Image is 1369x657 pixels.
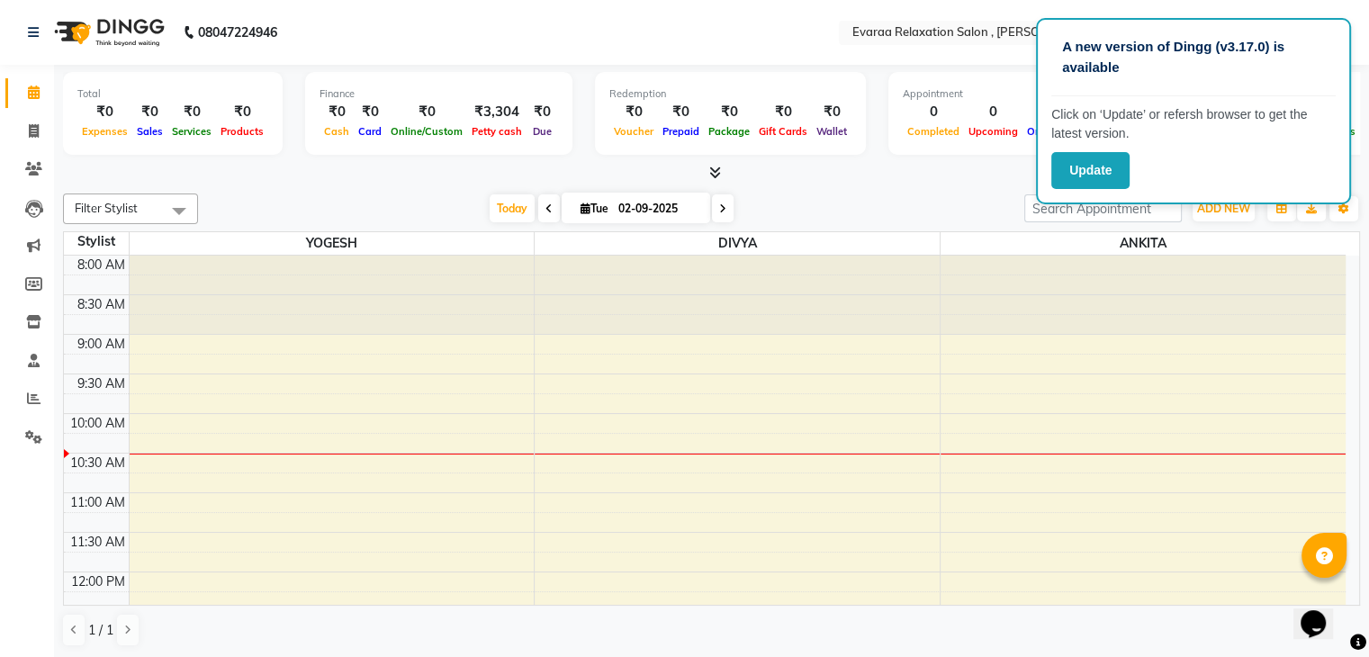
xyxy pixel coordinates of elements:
[964,125,1022,138] span: Upcoming
[754,102,812,122] div: ₹0
[320,125,354,138] span: Cash
[77,125,132,138] span: Expenses
[320,86,558,102] div: Finance
[658,102,704,122] div: ₹0
[167,102,216,122] div: ₹0
[1051,152,1130,189] button: Update
[216,102,268,122] div: ₹0
[609,125,658,138] span: Voucher
[576,202,613,215] span: Tue
[198,7,277,58] b: 08047224946
[132,125,167,138] span: Sales
[812,125,851,138] span: Wallet
[67,493,129,512] div: 11:00 AM
[1193,196,1255,221] button: ADD NEW
[167,125,216,138] span: Services
[386,102,467,122] div: ₹0
[658,125,704,138] span: Prepaid
[130,232,535,255] span: YOGESH
[1051,105,1336,143] p: Click on ‘Update’ or refersh browser to get the latest version.
[812,102,851,122] div: ₹0
[535,232,940,255] span: DIVYA
[75,201,138,215] span: Filter Stylist
[754,125,812,138] span: Gift Cards
[467,125,527,138] span: Petty cash
[74,335,129,354] div: 9:00 AM
[132,102,167,122] div: ₹0
[64,232,129,251] div: Stylist
[1022,125,1074,138] span: Ongoing
[609,86,851,102] div: Redemption
[964,102,1022,122] div: 0
[1062,37,1325,77] p: A new version of Dingg (v3.17.0) is available
[67,533,129,552] div: 11:30 AM
[903,86,1126,102] div: Appointment
[467,102,527,122] div: ₹3,304
[1024,194,1182,222] input: Search Appointment
[490,194,535,222] span: Today
[386,125,467,138] span: Online/Custom
[1293,585,1351,639] iframe: chat widget
[46,7,169,58] img: logo
[704,125,754,138] span: Package
[354,102,386,122] div: ₹0
[216,125,268,138] span: Products
[704,102,754,122] div: ₹0
[67,414,129,433] div: 10:00 AM
[74,374,129,393] div: 9:30 AM
[320,102,354,122] div: ₹0
[1022,102,1074,122] div: 0
[88,621,113,640] span: 1 / 1
[354,125,386,138] span: Card
[609,102,658,122] div: ₹0
[77,86,268,102] div: Total
[527,102,558,122] div: ₹0
[68,572,129,591] div: 12:00 PM
[77,102,132,122] div: ₹0
[74,256,129,274] div: 8:00 AM
[528,125,556,138] span: Due
[903,102,964,122] div: 0
[1197,202,1250,215] span: ADD NEW
[67,454,129,472] div: 10:30 AM
[941,232,1346,255] span: ANKITA
[613,195,703,222] input: 2025-09-02
[903,125,964,138] span: Completed
[74,295,129,314] div: 8:30 AM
